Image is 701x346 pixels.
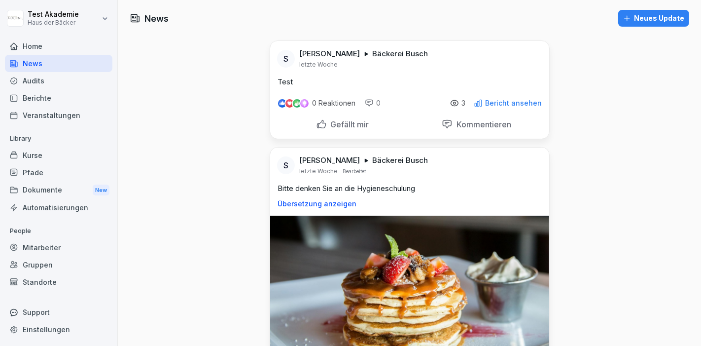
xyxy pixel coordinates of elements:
[327,119,369,129] p: Gefällt mir
[365,98,381,108] div: 0
[5,131,112,147] p: Library
[373,155,428,165] p: Bäckerei Busch
[453,119,511,129] p: Kommentieren
[5,107,112,124] a: Veranstaltungen
[5,38,112,55] a: Home
[300,61,338,69] p: letzte Woche
[300,155,360,165] p: [PERSON_NAME]
[5,239,112,256] a: Mitarbeiter
[277,156,295,174] div: S
[93,185,109,196] div: New
[277,50,295,68] div: S
[5,199,112,216] a: Automatisierungen
[5,164,112,181] a: Pfade
[278,99,286,107] img: like
[286,100,293,107] img: love
[28,10,79,19] p: Test Akademie
[300,99,309,108] img: inspiring
[300,167,338,175] p: letzte Woche
[28,19,79,26] p: Haus der Bäcker
[373,49,428,59] p: Bäckerei Busch
[5,273,112,291] a: Standorte
[5,181,112,199] div: Dokumente
[618,10,689,27] button: Neues Update
[486,99,542,107] p: Bericht ansehen
[278,200,541,208] p: Übersetzung anzeigen
[5,256,112,273] a: Gruppen
[278,183,541,194] p: Bitte denken Sie an die Hygieneschulung
[300,49,360,59] p: [PERSON_NAME]
[5,181,112,199] a: DokumenteNew
[293,99,301,108] img: celebrate
[343,167,366,175] p: Bearbeitet
[278,77,541,87] p: Test
[5,304,112,321] div: Support
[5,223,112,239] p: People
[5,55,112,72] a: News
[5,89,112,107] a: Berichte
[623,13,684,24] div: Neues Update
[5,147,112,164] a: Kurse
[313,99,356,107] p: 0 Reaktionen
[144,12,169,25] h1: News
[5,321,112,338] a: Einstellungen
[462,99,466,107] p: 3
[5,72,112,89] a: Audits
